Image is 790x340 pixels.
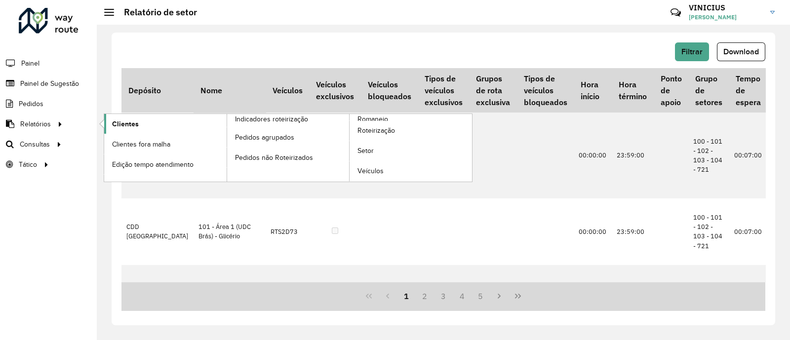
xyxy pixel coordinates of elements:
h2: Relatório de setor [114,7,197,18]
td: RTS2D73 [266,198,309,265]
td: 101 - Área 1 (UDC Brás) - Glicério [194,198,266,265]
th: Nome [194,68,266,113]
td: CDD [GEOGRAPHIC_DATA] [121,113,194,198]
td: JBF1J28 [266,113,309,198]
a: Veículos [350,161,472,181]
button: Download [717,42,765,61]
span: Relatórios [20,119,51,129]
th: Hora início [574,68,612,113]
a: Pedidos agrupados [227,127,350,147]
span: Pedidos [19,99,43,109]
span: Edição tempo atendimento [112,159,194,170]
td: CDD [GEOGRAPHIC_DATA] [121,198,194,265]
span: Consultas [20,139,50,150]
button: 1 [397,287,416,305]
th: Hora término [612,68,653,113]
th: Depósito [121,68,194,113]
span: Pedidos agrupados [235,132,294,143]
td: 00:07:00 [729,113,768,198]
span: Romaneio [357,114,388,124]
button: 5 [472,287,490,305]
th: Tempo de espera [729,68,768,113]
a: Indicadores roteirização [104,114,350,182]
button: Last Page [509,287,527,305]
td: 00:07:00 [729,198,768,265]
th: Veículos [266,68,309,113]
td: 100 - 101 - 102 - 103 - 104 - 721 [688,198,729,265]
a: Contato Rápido [665,2,686,23]
th: Grupos de rota exclusiva [470,68,517,113]
td: 00:00:00 [574,198,612,265]
td: 100 - Área 1 (UDC Brás) - Luz [194,113,266,198]
td: 00:00:00 [574,113,612,198]
th: Veículos exclusivos [309,68,360,113]
button: Next Page [490,287,509,305]
span: Tático [19,159,37,170]
span: Setor [357,146,374,156]
span: Indicadores roteirização [235,114,308,124]
span: Painel [21,58,39,69]
a: Roteirização [350,121,472,141]
span: Filtrar [681,47,703,56]
span: Pedidos não Roteirizados [235,152,313,163]
span: [PERSON_NAME] [689,13,763,22]
span: Download [723,47,759,56]
a: Clientes [104,114,227,134]
td: 100 - 101 - 102 - 103 - 104 - 721 [688,113,729,198]
a: Romaneio [227,114,473,182]
a: Setor [350,141,472,161]
h3: VINICIUS [689,3,763,12]
th: Grupo de setores [688,68,729,113]
th: Tipos de veículos exclusivos [418,68,469,113]
span: Veículos [357,166,384,176]
td: 23:59:00 [612,198,653,265]
th: Veículos bloqueados [361,68,418,113]
a: Edição tempo atendimento [104,154,227,174]
button: 3 [434,287,453,305]
span: Clientes fora malha [112,139,170,150]
span: Painel de Sugestão [20,78,79,89]
button: Filtrar [675,42,709,61]
a: Clientes fora malha [104,134,227,154]
button: 2 [415,287,434,305]
th: Tipos de veículos bloqueados [517,68,574,113]
th: Ponto de apoio [654,68,688,113]
div: Críticas? Dúvidas? Elogios? Sugestões? Entre em contato conosco! [553,3,656,30]
button: 4 [453,287,472,305]
span: Roteirização [357,125,395,136]
td: 23:59:00 [612,113,653,198]
span: Clientes [112,119,139,129]
a: Pedidos não Roteirizados [227,148,350,167]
